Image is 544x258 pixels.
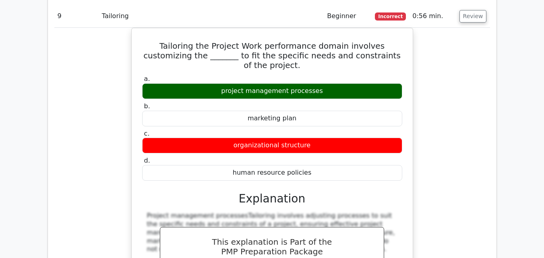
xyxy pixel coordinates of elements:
span: Incorrect [375,12,406,21]
td: 9 [54,5,99,28]
span: b. [144,102,150,110]
td: 0:56 min. [409,5,456,28]
span: d. [144,157,150,164]
div: project management processes [142,83,402,99]
span: a. [144,75,150,83]
h5: Tailoring the Project Work performance domain involves customizing the _______ to fit the specifi... [141,41,403,70]
span: c. [144,130,150,137]
div: marketing plan [142,111,402,126]
td: Tailoring [99,5,324,28]
h3: Explanation [147,192,397,206]
td: Beginner [324,5,372,28]
div: organizational structure [142,138,402,153]
button: Review [459,10,487,23]
div: human resource policies [142,165,402,181]
div: Project management processesTailoring involves adjusting processes to suit the specific needs and... [147,212,397,254]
